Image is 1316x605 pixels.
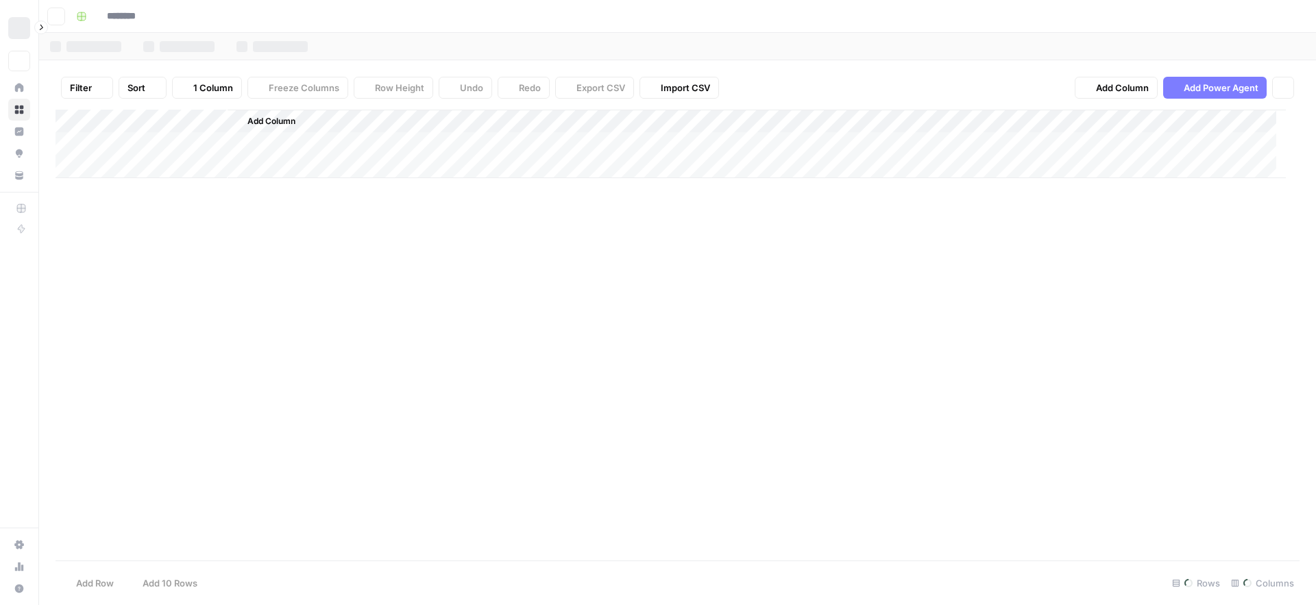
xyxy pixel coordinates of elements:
[1163,77,1267,99] button: Add Power Agent
[56,572,122,594] button: Add Row
[247,115,295,127] span: Add Column
[70,81,92,95] span: Filter
[460,81,483,95] span: Undo
[639,77,719,99] button: Import CSV
[1226,572,1300,594] div: Columns
[127,81,145,95] span: Sort
[143,576,197,590] span: Add 10 Rows
[172,77,242,99] button: 1 Column
[1184,81,1258,95] span: Add Power Agent
[1096,81,1149,95] span: Add Column
[269,81,339,95] span: Freeze Columns
[8,578,30,600] button: Help + Support
[247,77,348,99] button: Freeze Columns
[519,81,541,95] span: Redo
[8,99,30,121] a: Browse
[193,81,233,95] span: 1 Column
[498,77,550,99] button: Redo
[8,121,30,143] a: Insights
[555,77,634,99] button: Export CSV
[8,556,30,578] a: Usage
[661,81,710,95] span: Import CSV
[576,81,625,95] span: Export CSV
[354,77,433,99] button: Row Height
[230,112,301,130] button: Add Column
[375,81,424,95] span: Row Height
[439,77,492,99] button: Undo
[8,143,30,164] a: Opportunities
[8,534,30,556] a: Settings
[1167,572,1226,594] div: Rows
[122,572,206,594] button: Add 10 Rows
[8,164,30,186] a: Your Data
[8,77,30,99] a: Home
[1075,77,1158,99] button: Add Column
[119,77,167,99] button: Sort
[76,576,114,590] span: Add Row
[61,77,113,99] button: Filter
